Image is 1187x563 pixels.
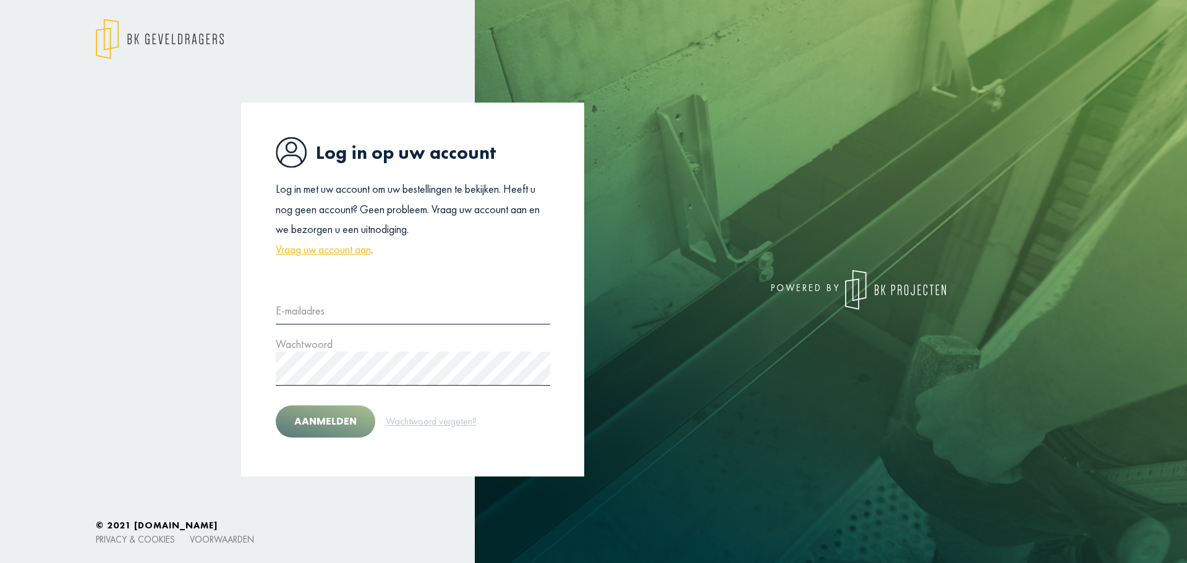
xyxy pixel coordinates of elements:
label: Wachtwoord [276,334,333,354]
a: Privacy & cookies [96,533,175,545]
img: logo [96,19,224,59]
img: icon [276,137,307,168]
h1: Log in op uw account [276,137,550,168]
p: Log in met uw account om uw bestellingen te bekijken. Heeft u nog geen account? Geen probleem. Vr... [276,179,550,260]
img: logo [845,270,946,310]
div: powered by [603,270,946,310]
a: Voorwaarden [190,533,254,545]
button: Aanmelden [276,405,375,438]
h6: © 2021 [DOMAIN_NAME] [96,520,1091,531]
a: Vraag uw account aan [276,240,371,260]
a: Wachtwoord vergeten? [385,413,477,430]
